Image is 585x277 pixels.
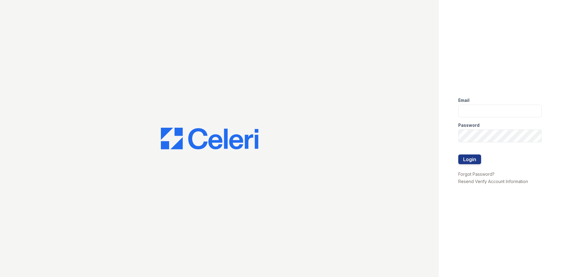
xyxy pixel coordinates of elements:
[458,122,480,128] label: Password
[458,171,495,177] a: Forgot Password?
[458,179,528,184] a: Resend Verify Account Information
[458,97,470,103] label: Email
[458,154,481,164] button: Login
[161,128,258,150] img: CE_Logo_Blue-a8612792a0a2168367f1c8372b55b34899dd931a85d93a1a3d3e32e68fde9ad4.png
